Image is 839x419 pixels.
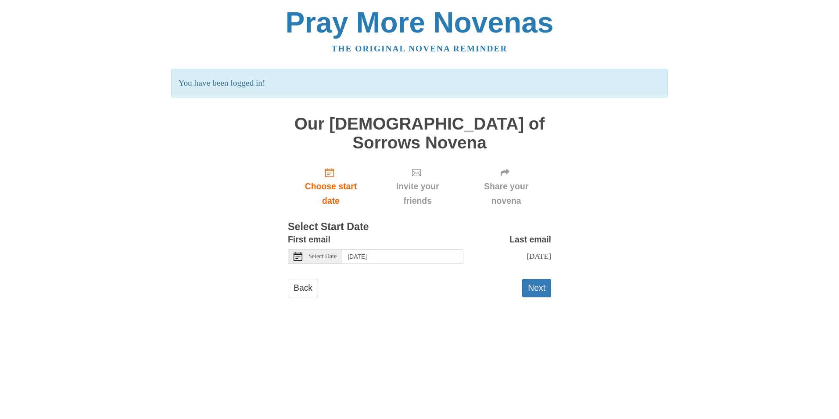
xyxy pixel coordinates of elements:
[383,179,452,208] span: Invite your friends
[522,279,551,297] button: Next
[461,161,551,213] div: Click "Next" to confirm your start date first.
[308,253,337,260] span: Select Date
[171,69,667,98] p: You have been logged in!
[527,252,551,260] span: [DATE]
[297,179,365,208] span: Choose start date
[288,232,330,247] label: First email
[288,115,551,152] h1: Our [DEMOGRAPHIC_DATA] of Sorrows Novena
[288,221,551,233] h3: Select Start Date
[288,161,374,213] a: Choose start date
[374,161,461,213] div: Click "Next" to confirm your start date first.
[509,232,551,247] label: Last email
[470,179,542,208] span: Share your novena
[288,279,318,297] a: Back
[332,44,508,53] a: The original novena reminder
[286,6,554,39] a: Pray More Novenas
